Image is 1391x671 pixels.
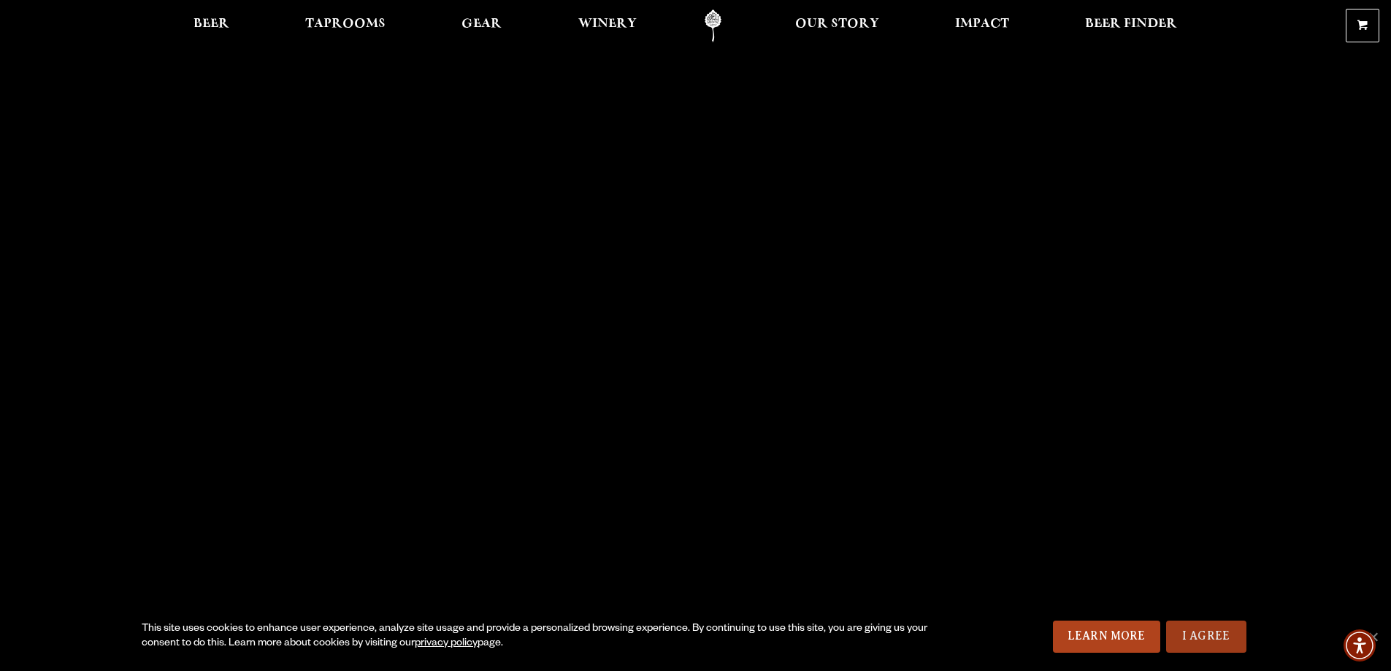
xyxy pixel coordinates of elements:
a: I Agree [1166,621,1246,653]
span: Winery [578,18,637,30]
div: This site uses cookies to enhance user experience, analyze site usage and provide a personalized ... [142,622,932,651]
span: Our Story [795,18,879,30]
a: Impact [946,9,1019,42]
a: Our Story [786,9,889,42]
a: Gear [452,9,511,42]
span: Beer [193,18,229,30]
span: Impact [955,18,1009,30]
span: Gear [461,18,502,30]
span: Taprooms [305,18,386,30]
div: Accessibility Menu [1344,629,1376,662]
a: Learn More [1053,621,1160,653]
span: Beer Finder [1085,18,1177,30]
a: Odell Home [686,9,740,42]
a: privacy policy [415,638,478,650]
a: Winery [569,9,646,42]
a: Taprooms [296,9,395,42]
a: Beer Finder [1076,9,1187,42]
a: Beer [184,9,239,42]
